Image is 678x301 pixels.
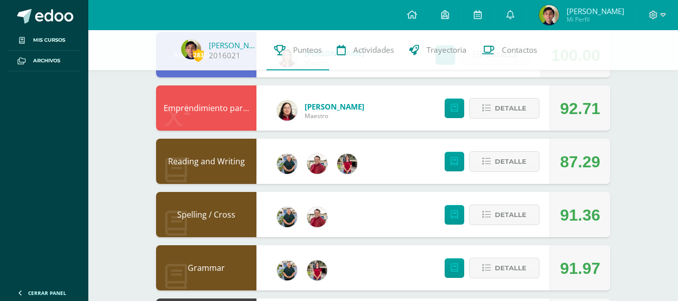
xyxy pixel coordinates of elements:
[401,30,474,70] a: Trayectoria
[181,39,201,59] img: 0a54c271053640bc7d5583f8cc83ce1f.png
[469,205,539,225] button: Detalle
[305,102,364,112] a: [PERSON_NAME]
[469,98,539,119] button: Detalle
[567,6,624,16] span: [PERSON_NAME]
[8,30,80,51] a: Mis cursos
[266,30,329,70] a: Punteos
[353,45,394,55] span: Actividades
[495,152,526,171] span: Detalle
[502,45,537,55] span: Contactos
[337,154,357,174] img: ea60e6a584bd98fae00485d881ebfd6b.png
[33,57,60,65] span: Archivos
[307,154,327,174] img: 4433c8ec4d0dcbe293dd19cfa8535420.png
[209,40,259,50] a: [PERSON_NAME]
[209,50,240,61] a: 2016021
[560,246,600,291] div: 91.97
[156,139,256,184] div: Reading and Writing
[193,49,204,61] span: 283
[33,36,65,44] span: Mis cursos
[156,192,256,237] div: Spelling / Cross
[329,30,401,70] a: Actividades
[8,51,80,71] a: Archivos
[277,260,297,280] img: d3b263647c2d686994e508e2c9b90e59.png
[156,245,256,290] div: Grammar
[307,260,327,280] img: ea60e6a584bd98fae00485d881ebfd6b.png
[560,192,600,238] div: 91.36
[469,151,539,172] button: Detalle
[277,207,297,227] img: d3b263647c2d686994e508e2c9b90e59.png
[474,30,545,70] a: Contactos
[567,15,624,24] span: Mi Perfil
[469,258,539,278] button: Detalle
[539,5,559,25] img: 0a54c271053640bc7d5583f8cc83ce1f.png
[495,206,526,224] span: Detalle
[277,154,297,174] img: d3b263647c2d686994e508e2c9b90e59.png
[560,86,600,131] div: 92.71
[28,289,66,296] span: Cerrar panel
[495,259,526,277] span: Detalle
[560,139,600,184] div: 87.29
[495,99,526,118] span: Detalle
[305,112,364,120] span: Maestro
[307,207,327,227] img: 4433c8ec4d0dcbe293dd19cfa8535420.png
[293,45,322,55] span: Punteos
[277,101,297,121] img: c6b4b3f06f981deac34ce0a071b61492.png
[427,45,467,55] span: Trayectoria
[156,85,256,131] div: Emprendimiento para la productividad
